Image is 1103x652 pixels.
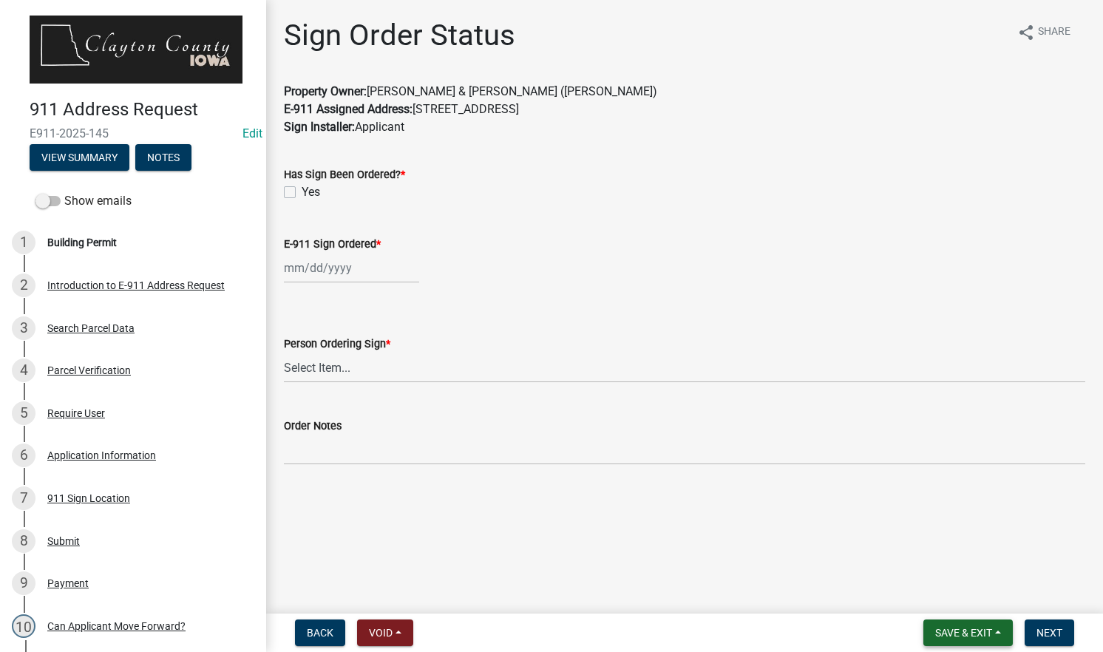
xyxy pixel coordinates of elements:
[47,621,186,631] div: Can Applicant Move Forward?
[12,529,35,553] div: 8
[35,192,132,210] label: Show emails
[30,16,242,84] img: Clayton County, Iowa
[47,237,117,248] div: Building Permit
[284,18,515,53] h1: Sign Order Status
[284,421,342,432] label: Order Notes
[47,450,156,461] div: Application Information
[12,614,35,638] div: 10
[30,126,237,140] span: E911-2025-145
[242,126,262,140] a: Edit
[1036,627,1062,639] span: Next
[135,152,191,164] wm-modal-confirm: Notes
[47,493,130,503] div: 911 Sign Location
[284,83,1085,136] p: [PERSON_NAME] & [PERSON_NAME] ([PERSON_NAME]) [STREET_ADDRESS] Applicant
[12,274,35,297] div: 2
[12,231,35,254] div: 1
[30,152,129,164] wm-modal-confirm: Summary
[12,444,35,467] div: 6
[12,359,35,382] div: 4
[935,627,992,639] span: Save & Exit
[1005,18,1082,47] button: shareShare
[284,84,367,98] strong: Property Owner:
[47,578,89,588] div: Payment
[12,401,35,425] div: 5
[12,316,35,340] div: 3
[369,627,393,639] span: Void
[47,536,80,546] div: Submit
[47,280,225,291] div: Introduction to E-911 Address Request
[284,170,405,180] label: Has Sign Been Ordered?
[295,619,345,646] button: Back
[357,619,413,646] button: Void
[47,323,135,333] div: Search Parcel Data
[302,183,320,201] label: Yes
[242,126,262,140] wm-modal-confirm: Edit Application Number
[1025,619,1074,646] button: Next
[284,339,390,350] label: Person Ordering Sign
[30,144,129,171] button: View Summary
[284,240,381,250] label: E-911 Sign Ordered
[12,486,35,510] div: 7
[135,144,191,171] button: Notes
[284,120,355,134] strong: Sign Installer:
[47,365,131,376] div: Parcel Verification
[1017,24,1035,41] i: share
[30,99,254,120] h4: 911 Address Request
[12,571,35,595] div: 9
[307,627,333,639] span: Back
[923,619,1013,646] button: Save & Exit
[284,253,419,283] input: mm/dd/yyyy
[1038,24,1070,41] span: Share
[284,102,413,116] strong: E-911 Assigned Address:
[47,408,105,418] div: Require User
